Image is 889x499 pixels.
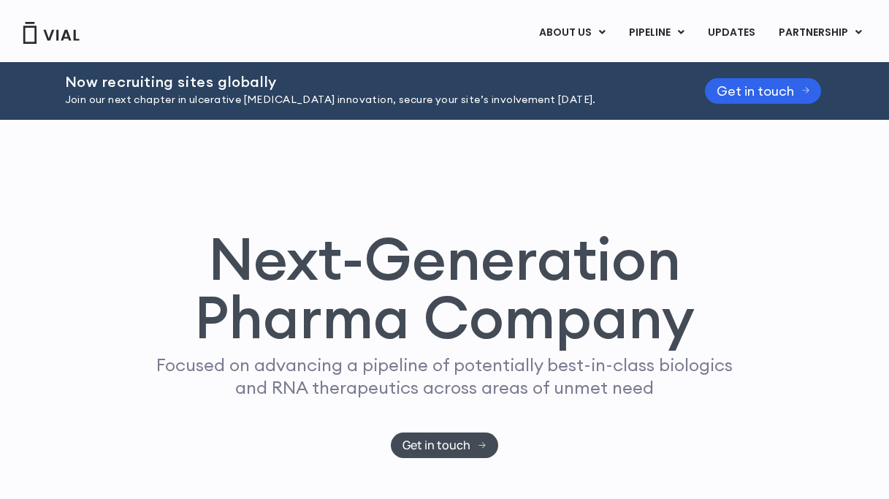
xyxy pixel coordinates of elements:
[617,20,695,45] a: PIPELINEMenu Toggle
[65,92,668,108] p: Join our next chapter in ulcerative [MEDICAL_DATA] innovation, secure your site’s involvement [DA...
[705,78,822,104] a: Get in touch
[767,20,874,45] a: PARTNERSHIPMenu Toggle
[150,354,739,399] p: Focused on advancing a pipeline of potentially best-in-class biologics and RNA therapeutics acros...
[391,433,498,458] a: Get in touch
[527,20,617,45] a: ABOUT USMenu Toggle
[65,74,668,90] h2: Now recruiting sites globally
[129,229,761,346] h1: Next-Generation Pharma Company
[402,440,470,451] span: Get in touch
[22,22,80,44] img: Vial Logo
[717,85,794,96] span: Get in touch
[696,20,766,45] a: UPDATES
